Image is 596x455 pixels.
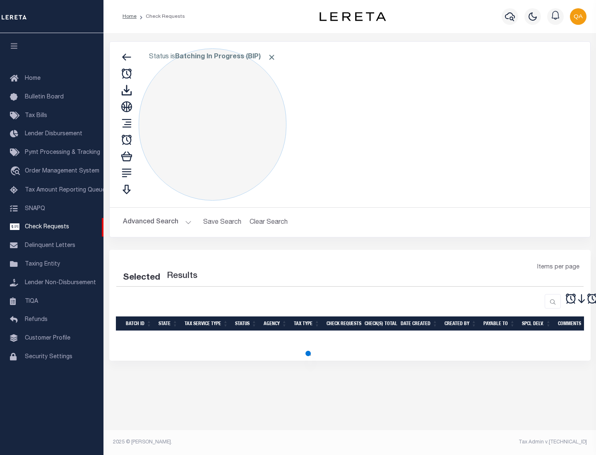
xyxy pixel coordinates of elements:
[25,206,45,211] span: SNAPQ
[537,263,579,272] span: Items per page
[25,317,48,323] span: Refunds
[25,131,82,137] span: Lender Disbursement
[25,187,106,193] span: Tax Amount Reporting Queue
[25,113,47,119] span: Tax Bills
[167,270,197,283] label: Results
[123,214,192,230] button: Advanced Search
[356,438,587,446] div: Tax Admin v.[TECHNICAL_ID]
[25,76,41,81] span: Home
[246,214,291,230] button: Clear Search
[320,12,386,21] img: logo-dark.svg
[25,94,64,100] span: Bulletin Board
[555,316,592,331] th: Comments
[480,316,519,331] th: Payable To
[107,438,350,446] div: 2025 © [PERSON_NAME].
[181,316,232,331] th: Tax Service Type
[25,261,60,267] span: Taxing Entity
[10,166,23,177] i: travel_explore
[25,280,96,286] span: Lender Non-Disbursement
[25,354,72,360] span: Security Settings
[361,316,397,331] th: Check(s) Total
[570,8,586,25] img: svg+xml;base64,PHN2ZyB4bWxucz0iaHR0cDovL3d3dy53My5vcmcvMjAwMC9zdmciIHBvaW50ZXItZXZlbnRzPSJub25lIi...
[25,168,99,174] span: Order Management System
[137,13,185,20] li: Check Requests
[260,316,291,331] th: Agency
[267,53,276,62] span: Click to Remove
[232,316,260,331] th: Status
[25,224,69,230] span: Check Requests
[25,150,100,156] span: Pymt Processing & Tracking
[397,316,441,331] th: Date Created
[123,14,137,19] a: Home
[291,316,323,331] th: Tax Type
[139,48,286,201] div: Click to Edit
[519,316,555,331] th: Spcl Delv.
[25,335,70,341] span: Customer Profile
[323,316,361,331] th: Check Requests
[25,298,38,304] span: TIQA
[123,316,155,331] th: Batch Id
[175,54,276,60] b: Batching In Progress (BIP)
[198,214,246,230] button: Save Search
[25,243,75,249] span: Delinquent Letters
[123,271,160,285] div: Selected
[441,316,480,331] th: Created By
[155,316,181,331] th: State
